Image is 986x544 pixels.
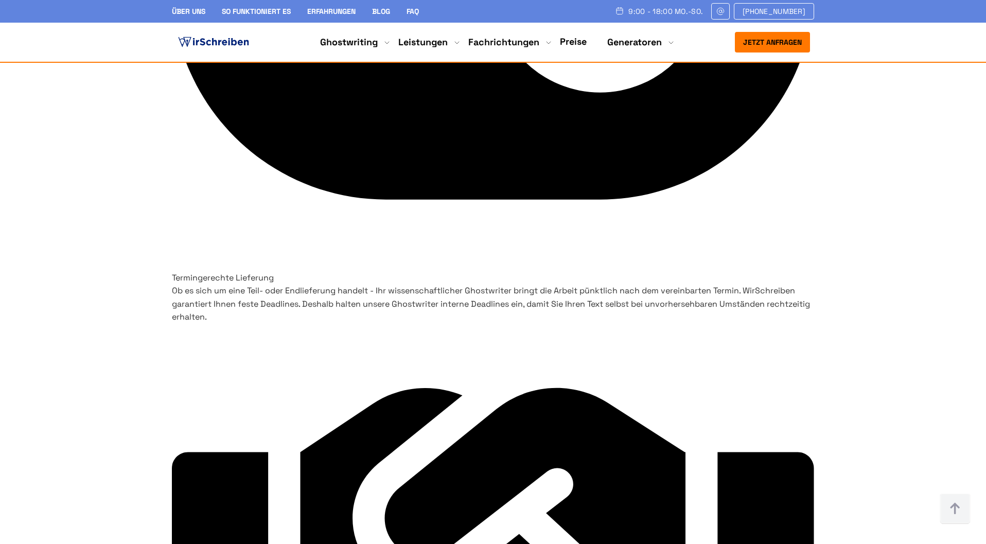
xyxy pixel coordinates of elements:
a: Leistungen [398,36,448,48]
a: Generatoren [607,36,662,48]
a: Fachrichtungen [468,36,539,48]
img: Schedule [615,7,624,15]
a: Über uns [172,7,205,16]
a: Erfahrungen [307,7,356,16]
span: [PHONE_NUMBER] [743,7,805,15]
a: Ghostwriting [320,36,378,48]
button: Jetzt anfragen [735,32,810,52]
img: button top [940,494,971,524]
a: Blog [372,7,390,16]
p: Ob es sich um eine Teil- oder Endlieferung handelt - Ihr wissenschaftlicher Ghostwriter bringt di... [172,284,814,324]
a: [PHONE_NUMBER] [734,3,814,20]
a: So funktioniert es [222,7,291,16]
img: logo ghostwriter-österreich [176,34,251,50]
h3: Termingerechte Lieferung [172,271,814,285]
a: Preise [560,36,587,47]
span: 9:00 - 18:00 Mo.-So. [628,7,703,15]
a: FAQ [407,7,419,16]
img: Email [716,7,725,15]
